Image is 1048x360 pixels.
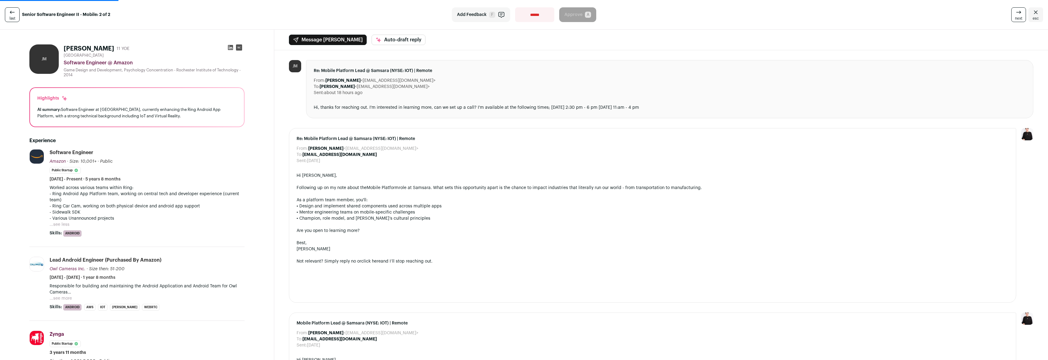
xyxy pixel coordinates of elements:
div: • Champion, role model, and [PERSON_NAME]’s cultural principles [297,215,1009,222]
span: next [1015,16,1022,21]
li: AWS [84,304,95,311]
div: Hi, thanks for reaching out. I'm interested in learning more, can we set up a call? I'm available... [314,104,1026,111]
p: Responsible for building and maintaining the Android Application and Android Team for Owl Cameras [50,283,245,295]
h2: Experience [29,137,245,144]
div: Hi [PERSON_NAME], [297,172,1009,179]
dt: Sent: [297,158,307,164]
span: 3 years 11 months [50,350,86,356]
li: Android [63,304,82,311]
img: 9240684-medium_jpg [1021,313,1033,325]
span: esc [1033,16,1039,21]
button: Auto-draft reply [372,35,425,45]
dd: [DATE] [307,158,320,164]
button: ...see less [50,222,69,228]
span: Add Feedback [457,12,487,18]
a: last [5,7,20,22]
p: - Sidewalk SDK [50,209,245,215]
dd: about 18 hours ago [324,90,362,96]
dd: [DATE] [307,342,320,348]
dt: Sent: [297,342,307,348]
strong: Senior Software Engineer II - Mobile: 2 of 2 [22,12,110,18]
b: [PERSON_NAME] [308,146,343,151]
img: e36df5e125c6fb2c61edd5a0d3955424ed50ce57e60c515fc8d516ef803e31c7.jpg [30,150,44,164]
li: IOT [98,304,107,311]
dt: To: [297,152,302,158]
div: JM [289,60,301,72]
dd: <[EMAIL_ADDRESS][DOMAIN_NAME]> [308,330,418,336]
div: As a platform team member, you'll: [297,197,1009,203]
div: Best, [297,240,1009,246]
dt: From: [297,330,308,336]
a: Close [1028,7,1043,22]
dt: To: [297,336,302,342]
span: [GEOGRAPHIC_DATA] [64,53,104,58]
img: 41196f7e8ed7d8387de792c055167e3bc196e2b28bef690c3a5c657b6b0b42dc.jpg [30,331,44,345]
p: - Ring Car Cam, working on both physical device and android app support [50,203,245,209]
div: Software Engineer @ Amazon [64,59,245,66]
div: Highlights [37,95,68,101]
button: Message [PERSON_NAME] [289,35,367,45]
dd: <[EMAIL_ADDRESS][DOMAIN_NAME]> [325,78,436,84]
dt: From: [297,146,308,152]
div: [PERSON_NAME] [297,246,1009,252]
dd: <[EMAIL_ADDRESS][DOMAIN_NAME]> [320,84,430,90]
div: Following up on my note about the role at Samsara. What sets this opportunity apart is the chance... [297,185,1009,191]
span: · Size then: 51-200 [87,267,125,271]
b: [EMAIL_ADDRESS][DOMAIN_NAME] [302,337,377,341]
li: Public Startup [50,167,81,174]
span: · Size: 10,001+ [67,159,96,164]
p: - Ring Android App Platform team, working on central tech and developer experience (current team) [50,191,245,203]
span: [DATE] - [DATE] · 1 year 8 months [50,275,115,281]
p: - Various Unannounced projects [50,215,245,222]
li: WebRTC [142,304,159,311]
b: [PERSON_NAME] [308,331,343,335]
li: Public Startup [50,340,81,347]
a: next [1011,7,1026,22]
div: 11 YOE [117,46,129,52]
span: [DATE] - Present · 5 years 8 months [50,176,121,182]
dt: Sent: [314,90,324,96]
span: F [489,12,495,18]
div: Game Design and Development, Psychology Concentration - Rochester Institute of Technology - 2014 [64,68,245,78]
li: Android [63,230,82,237]
dd: <[EMAIL_ADDRESS][DOMAIN_NAME]> [308,146,418,152]
b: [PERSON_NAME] [320,85,355,89]
img: 674af20ab49551d300875b4ec088adbd17a152fb66da816a8dbad718f28d55ea.jpg [30,257,44,271]
span: Re: Mobile Platform Lead @ Samsara (NYSE: IOT) | Remote [297,136,1009,142]
span: Mobile Platform Lead @ Samsara (NYSE: IOT) | Remote [297,320,1009,326]
button: Add Feedback F [452,7,510,22]
img: 9240684-medium_jpg [1021,128,1033,140]
h1: [PERSON_NAME] [64,44,114,53]
div: • Mentor engineering teams on mobile-specific challenges [297,209,1009,215]
span: Public [100,159,113,164]
div: Software Engineer [50,149,93,156]
a: Mobile Platform [367,186,399,190]
span: Amazon [50,159,66,164]
span: Skills: [50,230,62,236]
span: last [9,16,15,21]
a: click here [361,259,381,263]
p: Worked across various teams within Ring: [50,185,245,191]
dt: From: [314,78,325,84]
div: Not relevant? Simply reply no or and I’ll stop reaching out. [297,258,1009,264]
span: Zynga [50,332,64,337]
b: [EMAIL_ADDRESS][DOMAIN_NAME] [302,153,377,157]
div: • Design and implement shared components used across multiple apps [297,203,1009,209]
span: Owl Cameras Inc. [50,267,85,271]
div: Software Engineer at [GEOGRAPHIC_DATA], currently enhancing the Ring Android App Platform, with a... [37,106,237,119]
div: JM [29,44,59,74]
span: AI summary: [37,108,61,112]
span: Skills: [50,304,62,310]
b: [PERSON_NAME] [325,78,361,83]
div: Are you open to learning more? [297,228,1009,234]
span: · [98,158,99,165]
dt: To: [314,84,320,90]
button: ...see more [50,295,72,301]
li: [PERSON_NAME] [110,304,140,311]
span: Re: Mobile Platform Lead @ Samsara (NYSE: IOT) | Remote [314,68,1026,74]
div: Lead Android Engineer (purchased by Amazon) [50,257,161,263]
